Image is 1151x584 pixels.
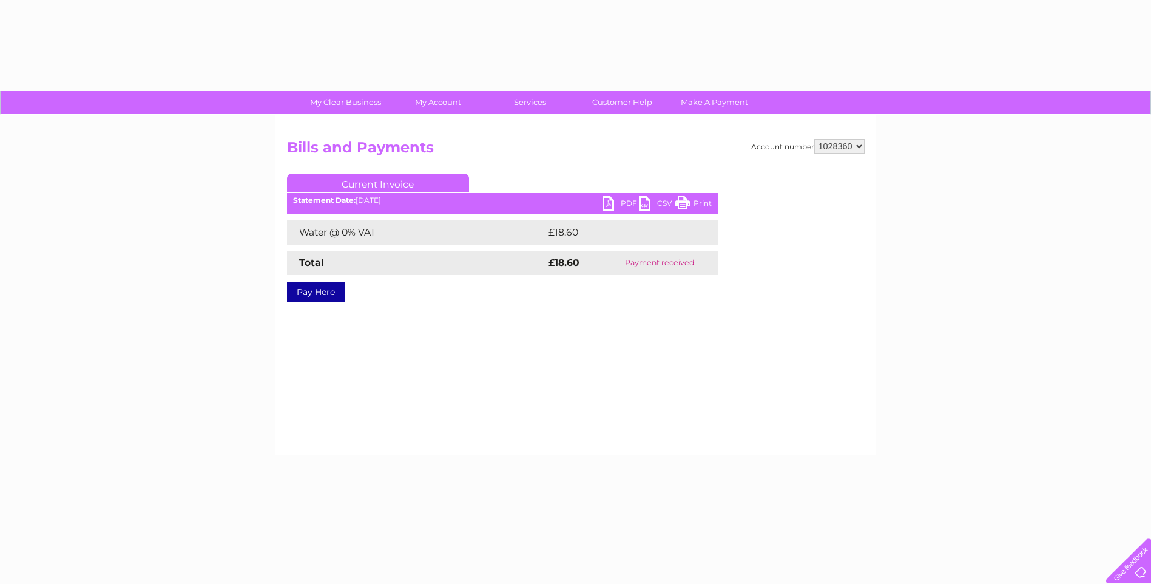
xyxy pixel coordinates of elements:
div: [DATE] [287,196,718,205]
td: Water @ 0% VAT [287,220,545,245]
a: My Account [388,91,488,114]
a: Services [480,91,580,114]
td: £18.60 [545,220,693,245]
a: Make A Payment [664,91,765,114]
a: PDF [603,196,639,214]
a: My Clear Business [295,91,396,114]
strong: Total [299,257,324,268]
td: Payment received [602,251,717,275]
a: Customer Help [572,91,672,114]
strong: £18.60 [548,257,579,268]
a: Pay Here [287,282,345,302]
a: Current Invoice [287,174,469,192]
b: Statement Date: [293,195,356,205]
h2: Bills and Payments [287,139,865,162]
a: CSV [639,196,675,214]
a: Print [675,196,712,214]
div: Account number [751,139,865,154]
